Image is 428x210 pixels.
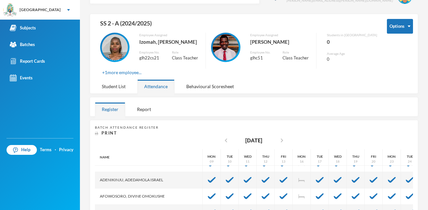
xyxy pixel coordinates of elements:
[222,137,230,144] i: chevron_left
[137,79,175,93] div: Attendance
[245,137,262,144] div: [DATE]
[10,41,35,48] div: Batches
[20,7,61,13] div: [GEOGRAPHIC_DATA]
[407,154,413,159] div: Tue
[293,188,311,205] div: test
[327,56,377,63] div: 0
[55,147,56,153] div: ·
[264,159,267,164] div: 12
[318,159,322,164] div: 17
[95,172,203,188] div: Adenikinju, Adedamola Israel
[102,34,128,60] img: EMPLOYEE
[139,33,201,38] div: Employee Assigned
[10,24,36,31] div: Subjects
[100,69,144,76] button: +1more employee...
[250,33,312,38] div: Employee Assigned
[250,50,273,55] div: Employee No.
[179,79,241,93] div: Behavioural Scoresheet
[334,154,342,159] div: Wed
[300,159,304,164] div: 16
[95,79,132,93] div: Student List
[139,38,201,46] div: Izomah, [PERSON_NAME]
[283,55,311,61] div: Class Teacher
[4,4,17,17] img: logo
[250,38,312,46] div: [PERSON_NAME]
[281,154,286,159] div: Fri
[130,102,158,116] div: Report
[388,154,396,159] div: Mon
[327,38,377,46] div: 0
[10,58,45,65] div: Report Cards
[139,55,162,61] div: glh22cs21
[95,125,159,129] span: Batch Attendance Register
[95,188,203,205] div: Afowosoro, Divine Omokushe
[371,154,376,159] div: Fri
[139,50,162,55] div: Employee No.
[228,159,232,164] div: 10
[244,154,252,159] div: Wed
[390,159,394,164] div: 23
[59,147,73,153] a: Privacy
[372,159,375,164] div: 20
[172,55,201,61] div: Class Teacher
[283,50,311,55] div: Role
[262,154,269,159] div: Thu
[352,154,359,159] div: Thu
[327,33,377,38] div: Students in [GEOGRAPHIC_DATA]
[210,159,214,164] div: 09
[172,50,201,55] div: Role
[95,149,203,166] div: Name
[298,154,306,159] div: Mon
[408,159,412,164] div: 24
[101,130,117,136] span: Print
[278,137,286,144] i: chevron_right
[282,159,285,164] div: 13
[95,102,125,116] div: Register
[7,145,37,155] a: Help
[246,159,250,164] div: 11
[207,154,216,159] div: Mon
[327,51,377,56] div: Average Age
[317,154,323,159] div: Tue
[387,19,413,34] button: Options
[213,34,239,60] img: EMPLOYEE
[354,159,358,164] div: 19
[95,19,377,33] div: SS 2 - A (2024/2025)
[293,172,311,188] div: test
[40,147,52,153] a: Terms
[250,55,273,61] div: glhc51
[10,74,33,81] div: Events
[227,154,233,159] div: Tue
[336,159,340,164] div: 18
